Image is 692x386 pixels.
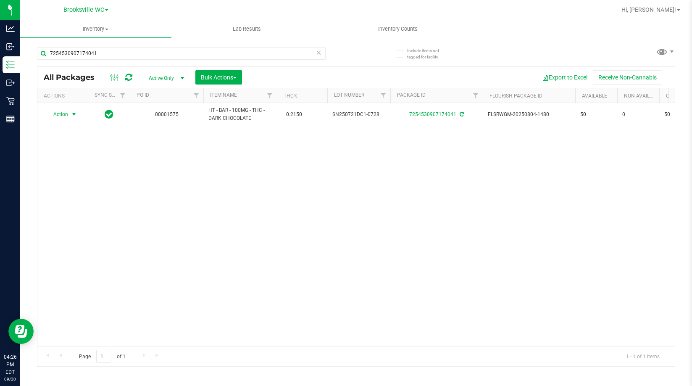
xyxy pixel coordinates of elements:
span: Bulk Actions [201,74,237,81]
a: Inventory Counts [323,20,474,38]
span: Inventory Counts [367,25,429,33]
span: Action [46,108,68,120]
inline-svg: Outbound [6,79,15,87]
a: 7254530907174041 [409,111,456,117]
a: Flourish Package ID [489,93,542,99]
span: HT - BAR - 100MG - THC - DARK CHOCOLATE [208,106,272,122]
a: Item Name [210,92,237,98]
button: Export to Excel [537,70,593,85]
a: Available [582,93,607,99]
a: Filter [469,88,483,103]
a: Filter [376,88,390,103]
button: Receive Non-Cannabis [593,70,662,85]
inline-svg: Analytics [6,24,15,33]
a: Non-Available [624,93,661,99]
span: Hi, [PERSON_NAME]! [621,6,676,13]
span: All Packages [44,73,103,82]
span: Include items not tagged for facility [407,48,449,60]
p: 04:26 PM EDT [4,353,16,376]
span: Inventory [20,25,171,33]
inline-svg: Retail [6,97,15,105]
a: Filter [116,88,130,103]
span: Sync from Compliance System [458,111,464,117]
a: PO ID [137,92,149,98]
span: Page of 1 [72,350,132,363]
a: Sync Status [95,92,127,98]
span: 0.2150 [282,108,306,121]
span: 1 - 1 of 1 items [619,350,666,362]
span: FLSRWGM-20250804-1480 [488,111,570,119]
span: Lab Results [221,25,272,33]
input: Search Package ID, Item Name, SKU, Lot or Part Number... [37,47,326,60]
a: Lot Number [334,92,364,98]
iframe: Resource center [8,319,34,344]
inline-svg: Reports [6,115,15,123]
a: Qty [666,93,675,99]
span: 0 [622,111,654,119]
p: 09/20 [4,376,16,382]
a: Lab Results [171,20,323,38]
input: 1 [96,350,111,363]
span: 50 [580,111,612,119]
span: Clear [316,47,322,58]
div: Actions [44,93,84,99]
inline-svg: Inbound [6,42,15,51]
span: Brooksville WC [63,6,104,13]
a: 00001575 [155,111,179,117]
a: Filter [263,88,277,103]
span: select [69,108,79,120]
button: Bulk Actions [195,70,242,85]
span: SN250721DC1-0728 [332,111,385,119]
a: Inventory [20,20,171,38]
a: THC% [284,93,297,99]
a: Package ID [397,92,426,98]
span: In Sync [105,108,113,120]
a: Filter [189,88,203,103]
inline-svg: Inventory [6,61,15,69]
